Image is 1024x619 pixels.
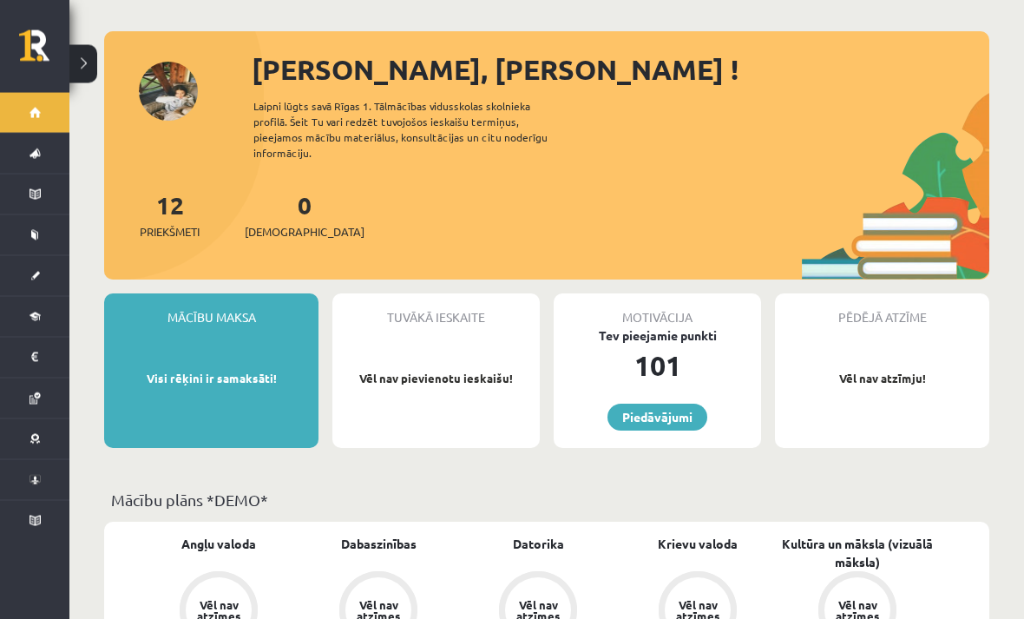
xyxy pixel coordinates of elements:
a: 12Priekšmeti [140,190,200,241]
div: Pēdējā atzīme [775,294,989,327]
a: Rīgas 1. Tālmācības vidusskola [19,30,69,74]
a: Datorika [513,536,564,554]
span: Priekšmeti [140,224,200,241]
div: Tev pieejamie punkti [554,327,761,346]
div: Mācību maksa [104,294,318,327]
p: Mācību plāns *DEMO* [111,489,982,512]
div: Laipni lūgts savā Rīgas 1. Tālmācības vidusskolas skolnieka profilā. Šeit Tu vari redzēt tuvojošo... [253,99,578,161]
div: 101 [554,346,761,387]
a: Angļu valoda [181,536,256,554]
a: Kultūra un māksla (vizuālā māksla) [778,536,937,572]
div: [PERSON_NAME], [PERSON_NAME] ! [252,49,989,91]
a: Piedāvājumi [607,405,707,431]
span: [DEMOGRAPHIC_DATA] [245,224,364,241]
p: Visi rēķini ir samaksāti! [113,371,310,388]
p: Vēl nav pievienotu ieskaišu! [341,371,531,388]
div: Motivācija [554,294,761,327]
p: Vēl nav atzīmju! [784,371,981,388]
div: Tuvākā ieskaite [332,294,540,327]
a: 0[DEMOGRAPHIC_DATA] [245,190,364,241]
a: Dabaszinības [341,536,417,554]
a: Krievu valoda [658,536,738,554]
